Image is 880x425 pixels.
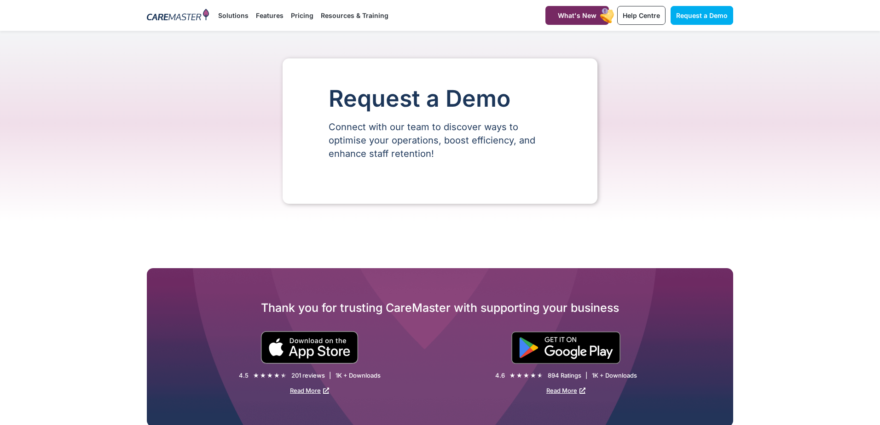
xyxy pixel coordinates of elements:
[261,331,359,364] img: small black download on the apple app store button.
[516,371,522,380] i: ★
[291,372,381,379] div: 201 reviews | 1K + Downloads
[253,371,287,380] div: 4.5/5
[623,11,660,19] span: Help Centre
[290,387,329,394] a: Read More
[253,371,259,380] i: ★
[558,11,596,19] span: What's New
[147,9,209,23] img: CareMaster Logo
[260,371,266,380] i: ★
[509,371,515,380] i: ★
[545,6,609,25] a: What's New
[147,300,733,315] h2: Thank you for trusting CareMaster with supporting your business
[617,6,666,25] a: Help Centre
[530,371,536,380] i: ★
[267,371,273,380] i: ★
[537,371,543,380] i: ★
[329,121,551,161] p: Connect with our team to discover ways to optimise your operations, boost efficiency, and enhance...
[676,11,728,19] span: Request a Demo
[671,6,733,25] a: Request a Demo
[523,371,529,380] i: ★
[281,371,287,380] i: ★
[495,372,505,379] div: 4.6
[239,372,249,379] div: 4.5
[329,86,551,111] h1: Request a Demo
[548,372,637,379] div: 894 Ratings | 1K + Downloads
[509,371,543,380] div: 4.6/5
[511,332,620,364] img: "Get is on" Black Google play button.
[546,387,585,394] a: Read More
[274,371,280,380] i: ★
